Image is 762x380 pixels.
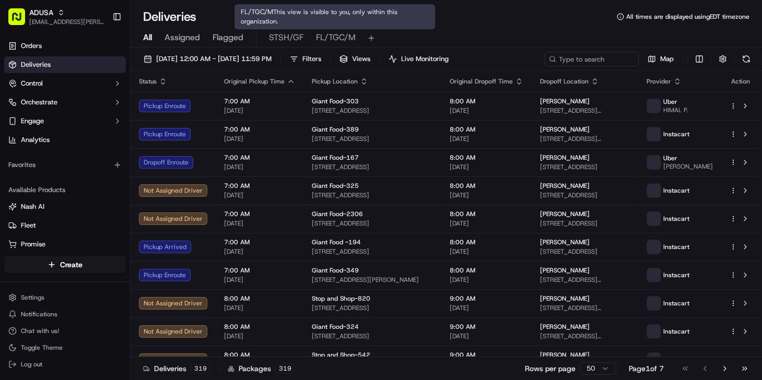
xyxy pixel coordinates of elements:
button: Notifications [4,307,126,322]
button: Log out [4,357,126,372]
span: 7:00 AM [224,153,295,162]
span: Dropoff Location [540,77,589,86]
span: Giant Food-167 [312,153,359,162]
button: Settings [4,290,126,305]
span: Giant Food-325 [312,182,359,190]
div: 319 [275,364,295,373]
span: [DATE] [224,247,295,256]
div: 319 [191,364,210,373]
span: This view is visible to you, only within this organization. [241,8,397,26]
span: [PERSON_NAME] [540,266,590,275]
div: Page 1 of 7 [629,363,664,374]
span: 9:00 AM [450,351,523,359]
span: [PERSON_NAME] [540,210,590,218]
span: Giant Food-303 [312,97,359,105]
span: [STREET_ADDRESS] [540,219,630,228]
span: Fleet [21,221,36,230]
span: Giant Food-389 [312,125,359,134]
span: Create [60,259,83,270]
span: Giant Food-349 [312,266,359,275]
span: 8:00 AM [450,97,523,105]
span: Giant Food -194 [312,238,361,246]
button: Filters [285,52,326,66]
span: [STREET_ADDRESS] [312,106,433,115]
button: Control [4,75,126,92]
button: Create [4,256,126,273]
span: [DATE] [450,163,523,171]
span: Analytics [21,135,50,145]
div: Favorites [4,157,126,173]
span: [STREET_ADDRESS][PERSON_NAME] [540,332,630,340]
span: [STREET_ADDRESS] [312,191,433,199]
button: ADUSA[EMAIL_ADDRESS][PERSON_NAME][DOMAIN_NAME] [4,4,108,29]
span: [PERSON_NAME] [540,294,590,303]
span: [STREET_ADDRESS][PERSON_NAME] [540,135,630,143]
span: Uber [663,154,677,162]
span: 8:00 AM [450,238,523,246]
span: 8:00 AM [450,182,523,190]
span: [DATE] [450,332,523,340]
span: [STREET_ADDRESS] [540,191,630,199]
div: Available Products [4,182,126,198]
button: ADUSA [29,7,53,18]
span: Stop and Shop-820 [312,294,370,303]
span: [DATE] [224,219,295,228]
span: 7:00 AM [224,266,295,275]
span: Notifications [21,310,57,318]
a: Fleet [8,221,122,230]
button: Map [643,52,678,66]
span: 9:00 AM [450,294,523,303]
button: Refresh [739,52,754,66]
a: Promise [8,240,122,249]
span: [STREET_ADDRESS] [540,163,630,171]
span: Status [139,77,157,86]
span: [DATE] [224,332,295,340]
a: Deliveries [4,56,126,73]
a: Nash AI [8,202,122,211]
span: [DATE] [450,191,523,199]
span: [PERSON_NAME] [663,162,713,171]
span: 8:00 AM [450,266,523,275]
span: Giant Food-324 [312,323,359,331]
span: Control [21,79,43,88]
span: 8:00 AM [224,323,295,331]
span: 8:00 AM [224,351,295,359]
span: Instacart [663,327,689,336]
span: [DATE] [450,219,523,228]
div: FL/TGC/M [235,4,435,29]
input: Type to search [545,52,639,66]
span: Original Dropoff Time [450,77,513,86]
span: Uber [663,98,677,106]
span: HIMAL P. [663,106,688,114]
button: Views [335,52,375,66]
button: Toggle Theme [4,340,126,355]
span: [DATE] [450,276,523,284]
span: [PERSON_NAME] [540,97,590,105]
span: [STREET_ADDRESS][PERSON_NAME] [540,106,630,115]
span: [DATE] [450,106,523,115]
span: 7:00 AM [224,238,295,246]
span: Map [660,54,674,64]
span: Toggle Theme [21,343,63,352]
button: Chat with us! [4,324,126,338]
button: Engage [4,113,126,129]
span: Deliveries [21,60,51,69]
span: [PERSON_NAME] [540,125,590,134]
span: Settings [21,293,44,302]
span: 7:00 AM [224,182,295,190]
button: Orchestrate [4,94,126,111]
span: 8:00 AM [224,294,295,303]
span: [STREET_ADDRESS] [312,304,433,312]
span: Instacart [663,186,689,195]
span: Orchestrate [21,98,57,107]
span: Original Pickup Time [224,77,285,86]
span: [PERSON_NAME] [540,238,590,246]
div: Action [730,77,752,86]
button: Promise [4,236,126,253]
span: 7:00 AM [224,97,295,105]
span: [DATE] [224,276,295,284]
span: [STREET_ADDRESS] [312,163,433,171]
span: Giant Food-2306 [312,210,363,218]
span: [DATE] 12:00 AM - [DATE] 11:59 PM [156,54,272,64]
span: Chat with us! [21,327,59,335]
